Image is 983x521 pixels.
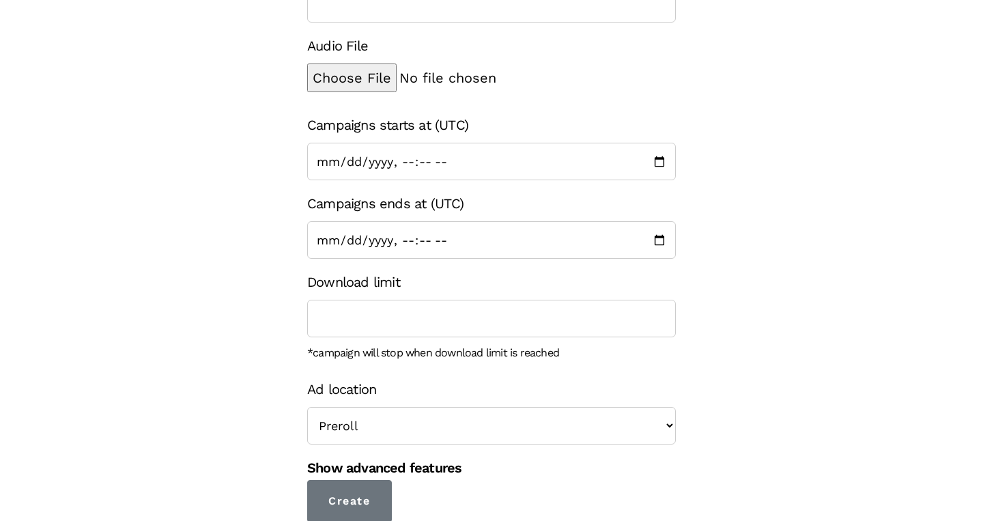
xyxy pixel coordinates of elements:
label: Ad location [307,377,376,402]
label: Download limit [307,270,400,294]
label: Audio File [307,33,368,58]
label: Campaigns starts at (UTC) [307,113,468,137]
label: Campaigns ends at (UTC) [307,191,464,216]
a: Show advanced features [307,460,461,476]
div: *campaign will stop when download limit is reached [307,343,676,363]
